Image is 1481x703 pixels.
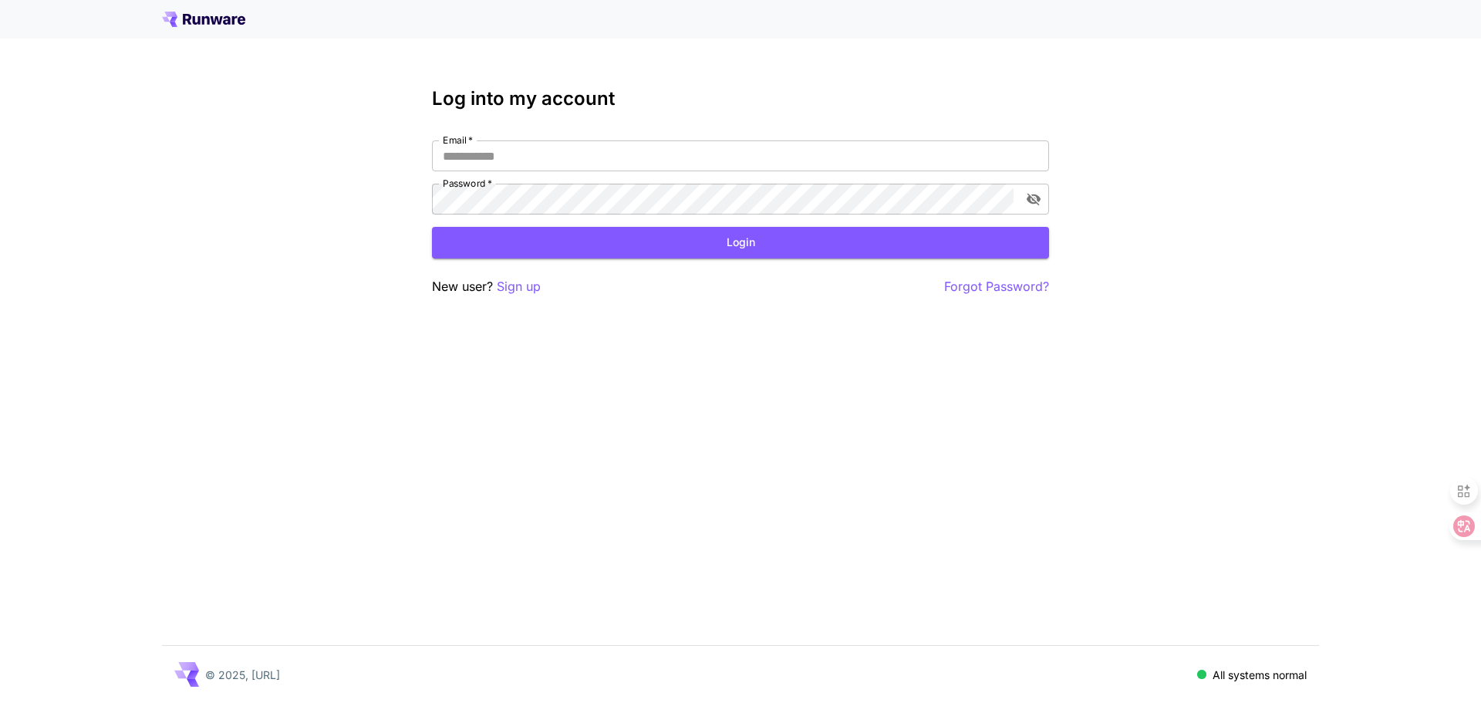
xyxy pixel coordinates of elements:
[432,277,541,296] p: New user?
[1213,667,1307,683] p: All systems normal
[497,277,541,296] button: Sign up
[432,227,1049,259] button: Login
[432,88,1049,110] h3: Log into my account
[205,667,280,683] p: © 2025, [URL]
[1020,185,1047,213] button: toggle password visibility
[443,177,492,190] label: Password
[443,134,473,147] label: Email
[944,277,1049,296] button: Forgot Password?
